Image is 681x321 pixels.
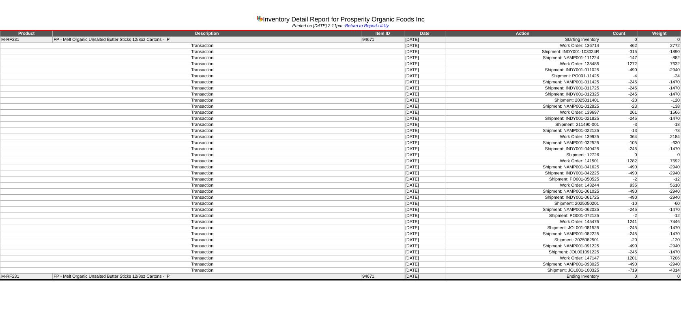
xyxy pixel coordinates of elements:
[600,140,638,146] td: -105
[600,195,638,201] td: -490
[404,219,445,225] td: [DATE]
[0,176,404,183] td: Transaction
[638,134,681,140] td: 2184
[445,152,600,158] td: Shipment: 12726
[600,110,638,116] td: 261
[361,30,404,37] td: Item ID
[404,243,445,249] td: [DATE]
[404,164,445,170] td: [DATE]
[600,189,638,195] td: -490
[0,152,404,158] td: Transaction
[404,104,445,110] td: [DATE]
[0,79,404,85] td: Transaction
[600,268,638,274] td: -719
[53,274,361,280] td: FP - Melt Organic Unsalted Butter Sticks 12/8oz Cartons - IP
[600,249,638,255] td: -245
[445,85,600,91] td: Shipment: INDY001-011725
[0,195,404,201] td: Transaction
[638,140,681,146] td: -630
[404,213,445,219] td: [DATE]
[600,225,638,231] td: -245
[445,128,600,134] td: Shipment: NAMP001-022125
[404,152,445,158] td: [DATE]
[600,91,638,98] td: -245
[445,140,600,146] td: Shipment: NAMP001-032525
[445,158,600,164] td: Work Order: 141501
[638,261,681,268] td: -2940
[0,261,404,268] td: Transaction
[404,37,445,43] td: [DATE]
[445,67,600,73] td: Shipment: INDY001-011025
[0,37,53,43] td: M-RF231
[445,207,600,213] td: Shipment: NAMP001-062025
[638,55,681,61] td: -882
[638,189,681,195] td: -2940
[600,116,638,122] td: -245
[53,37,361,43] td: FP - Melt Organic Unsalted Butter Sticks 12/8oz Cartons - IP
[445,201,600,207] td: Shipment: 2025050201
[600,49,638,55] td: -315
[600,134,638,140] td: 364
[600,274,638,280] td: 0
[0,274,53,280] td: M-RF231
[0,43,404,49] td: Transaction
[638,243,681,249] td: -2940
[0,268,404,274] td: Transaction
[0,237,404,243] td: Transaction
[404,195,445,201] td: [DATE]
[404,274,445,280] td: [DATE]
[600,243,638,249] td: -490
[0,255,404,261] td: Transaction
[361,274,404,280] td: 94671
[404,73,445,79] td: [DATE]
[404,237,445,243] td: [DATE]
[404,116,445,122] td: [DATE]
[600,85,638,91] td: -245
[0,91,404,98] td: Transaction
[600,201,638,207] td: -10
[600,237,638,243] td: -20
[638,231,681,237] td: -1470
[445,195,600,201] td: Shipment: INDY001-061725
[404,255,445,261] td: [DATE]
[0,122,404,128] td: Transaction
[638,37,681,43] td: 0
[0,85,404,91] td: Transaction
[445,255,600,261] td: Work Order: 147147
[638,104,681,110] td: -138
[404,176,445,183] td: [DATE]
[0,146,404,152] td: Transaction
[0,170,404,176] td: Transaction
[0,158,404,164] td: Transaction
[638,237,681,243] td: -120
[600,152,638,158] td: 0
[445,104,600,110] td: Shipment: NAMP001-012825
[404,183,445,189] td: [DATE]
[638,79,681,85] td: -1470
[600,122,638,128] td: -3
[600,164,638,170] td: -490
[638,152,681,158] td: 0
[404,207,445,213] td: [DATE]
[445,73,600,79] td: Shipment: PO001-11425
[600,183,638,189] td: 935
[404,128,445,134] td: [DATE]
[0,249,404,255] td: Transaction
[0,213,404,219] td: Transaction
[404,134,445,140] td: [DATE]
[445,231,600,237] td: Shipment: NAMP001-082225
[638,225,681,231] td: -1470
[445,146,600,152] td: Shipment: INDY001-040425
[638,195,681,201] td: -2940
[638,98,681,104] td: -120
[0,231,404,237] td: Transaction
[0,49,404,55] td: Transaction
[404,85,445,91] td: [DATE]
[445,30,600,37] td: Action
[404,189,445,195] td: [DATE]
[445,37,600,43] td: Starting Inventory
[600,61,638,67] td: 1272
[638,30,681,37] td: Weight
[0,134,404,140] td: Transaction
[445,268,600,274] td: Shipment: JOL001-100325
